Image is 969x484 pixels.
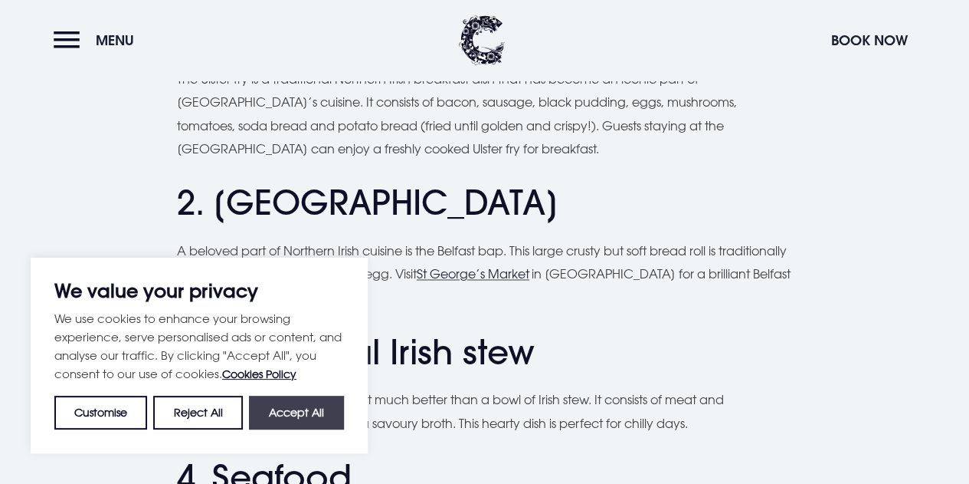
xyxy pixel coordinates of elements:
p: A beloved part of Northern Irish cuisine is the Belfast bap. This large crusty but soft bread rol... [177,239,792,309]
div: We value your privacy [31,258,368,453]
button: Book Now [823,24,915,57]
a: Cookies Policy [222,367,296,380]
p: The Ulster fry is a traditional Northern Irish breakfast dish that has become an iconic part of [... [177,67,792,161]
p: Northern Ireland food doesn't get much better than a bowl of Irish stew. It consists of meat and ... [177,387,792,434]
img: Clandeboye Lodge [459,15,505,65]
p: We use cookies to enhance your browsing experience, serve personalised ads or content, and analys... [54,309,344,384]
h2: 2. [GEOGRAPHIC_DATA] [177,183,792,223]
button: Reject All [153,396,242,430]
button: Accept All [249,396,344,430]
h2: 3. Traditional Irish stew [177,331,792,372]
button: Customise [54,396,147,430]
button: Menu [54,24,142,57]
p: We value your privacy [54,282,344,300]
span: Menu [96,31,134,49]
a: St George’s Market [417,266,529,282]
